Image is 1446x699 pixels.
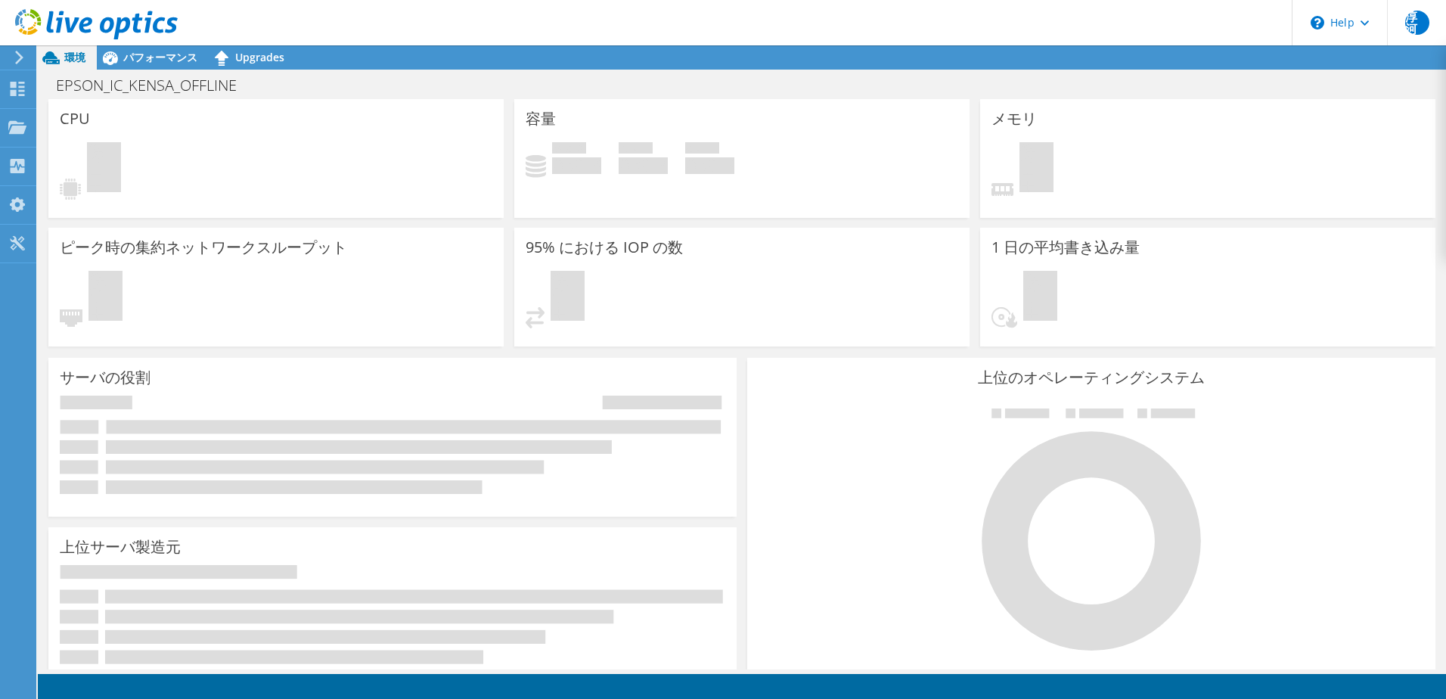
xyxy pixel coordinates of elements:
h3: 95% における IOP の数 [526,239,683,256]
h4: 0 GiB [619,157,668,174]
span: 空き [619,142,653,157]
span: 環境 [64,50,85,64]
h3: 1 日の平均書き込み量 [991,239,1140,256]
h3: 容量 [526,110,556,127]
h3: 上位のオペレーティングシステム [759,369,1424,386]
span: パフォーマンス [123,50,197,64]
span: Upgrades [235,50,284,64]
span: 保留中 [1019,142,1053,196]
h3: メモリ [991,110,1037,127]
h4: 0 GiB [552,157,601,174]
span: 使用済み [552,142,586,157]
span: 保留中 [1023,271,1057,325]
span: 保留中 [551,271,585,325]
span: 保留中 [87,142,121,196]
svg: \n [1311,16,1324,30]
h3: 上位サーバ製造元 [60,539,181,555]
span: 淳河 [1405,11,1429,35]
h3: CPU [60,110,90,127]
span: 合計 [685,142,719,157]
h1: EPSON_IC_KENSA_OFFLINE [49,77,260,94]
h3: サーバの役割 [60,369,150,386]
h4: 0 GiB [685,157,734,174]
h3: ピーク時の集約ネットワークスループット [60,239,347,256]
span: 保留中 [88,271,123,325]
